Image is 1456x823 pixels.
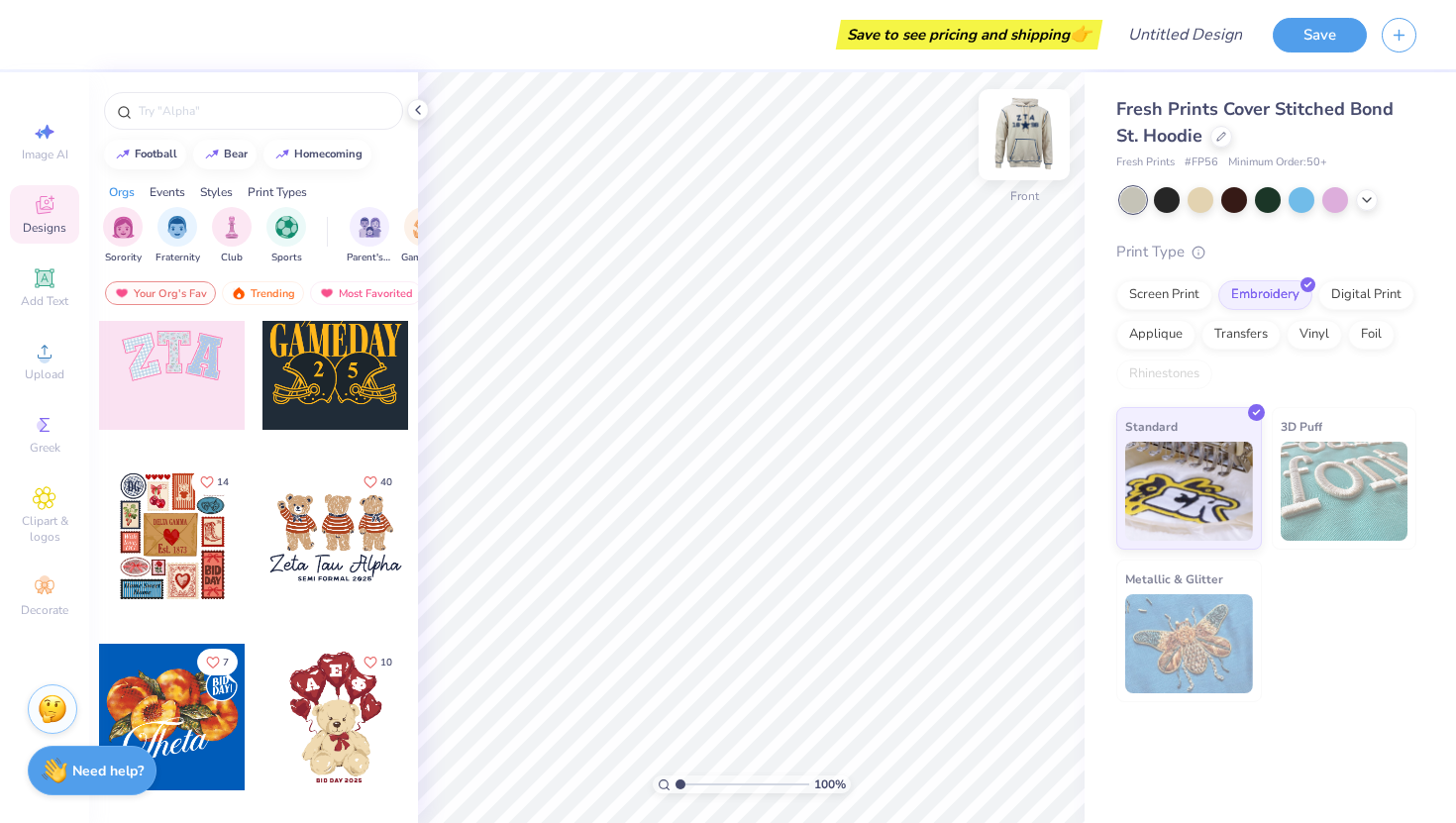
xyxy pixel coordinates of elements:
span: Fresh Prints Cover Stitched Bond St. Hoodie [1116,97,1394,148]
span: 7 [223,658,229,668]
span: # FP56 [1185,154,1218,171]
div: homecoming [294,149,363,159]
div: football [135,149,177,159]
span: 10 [380,658,392,668]
div: Vinyl [1287,320,1342,350]
img: Sports Image [275,216,298,239]
div: Transfers [1201,320,1281,350]
span: 14 [217,477,229,487]
img: Game Day Image [413,216,436,239]
div: filter for Parent's Weekend [347,207,392,265]
button: filter button [266,207,306,265]
div: bear [224,149,248,159]
span: Game Day [401,251,447,265]
span: Sports [271,251,302,265]
img: most_fav.gif [114,286,130,300]
span: Sorority [105,251,142,265]
div: Embroidery [1218,280,1312,310]
div: Rhinestones [1116,360,1212,389]
div: Most Favorited [310,281,422,305]
input: Try "Alpha" [137,101,390,121]
div: Your Org's Fav [105,281,216,305]
button: filter button [212,207,252,265]
button: Like [355,468,401,495]
span: Club [221,251,243,265]
div: Events [150,183,185,201]
div: Print Type [1116,241,1416,263]
div: Foil [1348,320,1395,350]
button: filter button [156,207,200,265]
span: Standard [1125,416,1178,437]
span: Metallic & Glitter [1125,568,1223,589]
img: trending.gif [231,286,247,300]
span: 40 [380,477,392,487]
div: Screen Print [1116,280,1212,310]
button: Like [197,649,238,675]
div: filter for Game Day [401,207,447,265]
button: football [104,140,186,169]
button: filter button [347,207,392,265]
button: homecoming [263,140,371,169]
span: Parent's Weekend [347,251,392,265]
button: filter button [103,207,143,265]
img: Metallic & Glitter [1125,594,1253,693]
div: Styles [200,183,233,201]
div: filter for Fraternity [156,207,200,265]
span: 3D Puff [1281,416,1322,437]
div: filter for Sports [266,207,306,265]
img: most_fav.gif [319,286,335,300]
div: Save to see pricing and shipping [841,20,1097,50]
span: Minimum Order: 50 + [1228,154,1327,171]
img: Club Image [221,216,243,239]
img: trend_line.gif [274,149,290,160]
button: bear [193,140,257,169]
div: filter for Club [212,207,252,265]
img: Standard [1125,442,1253,541]
img: Front [985,95,1064,174]
span: Designs [23,220,66,236]
span: Add Text [21,293,68,309]
span: Clipart & logos [10,513,79,545]
div: filter for Sorority [103,207,143,265]
div: Print Types [248,183,307,201]
div: Applique [1116,320,1196,350]
span: Fresh Prints [1116,154,1175,171]
div: Trending [222,281,304,305]
span: 100 % [814,775,846,793]
img: 3D Puff [1281,442,1408,541]
span: Upload [25,366,64,382]
input: Untitled Design [1112,15,1258,54]
img: trend_line.gif [204,149,220,160]
span: 👉 [1070,22,1092,46]
div: Orgs [109,183,135,201]
div: Digital Print [1318,280,1414,310]
span: Image AI [22,147,68,162]
span: Greek [30,440,60,456]
button: filter button [401,207,447,265]
img: Parent's Weekend Image [359,216,381,239]
img: Sorority Image [112,216,135,239]
button: Save [1273,18,1367,52]
div: Front [1010,187,1039,205]
img: trend_line.gif [115,149,131,160]
button: Like [355,649,401,675]
span: Decorate [21,602,68,618]
span: Fraternity [156,251,200,265]
button: Like [191,468,238,495]
img: Fraternity Image [166,216,188,239]
strong: Need help? [72,762,144,780]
